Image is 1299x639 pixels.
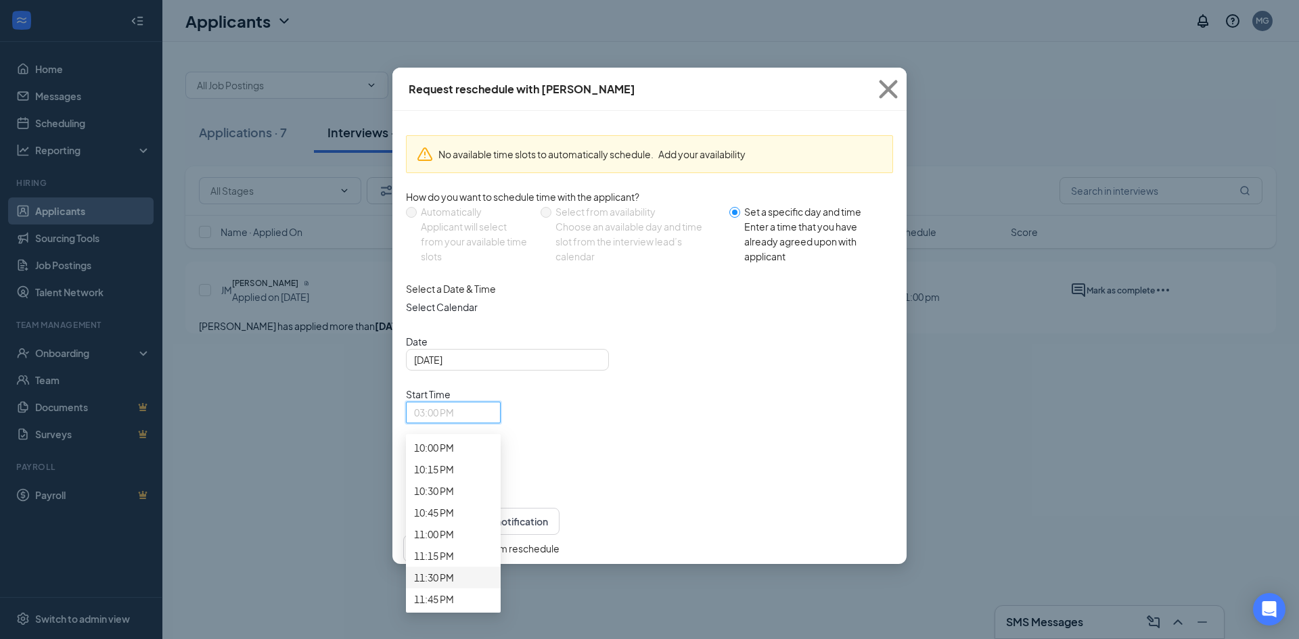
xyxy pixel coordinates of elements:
span: Start Time [406,387,501,402]
span: 03:00 PM [414,402,454,423]
input: Sep 18, 2025 [414,352,598,367]
svg: Cross [870,71,907,108]
div: No available time slots to automatically schedule. [438,147,882,162]
div: Select from availability [555,204,719,219]
button: Close [870,68,907,111]
div: Request reschedule with [PERSON_NAME] [409,82,635,97]
div: Select a Date & Time [406,281,893,296]
button: Cancel [403,535,471,562]
div: Choose an available day and time slot from the interview lead’s calendar [555,219,719,264]
div: Open Intercom Messenger [1253,593,1285,625]
svg: Warning [417,146,433,162]
div: Applicant will select from your available time slots [421,219,530,264]
div: How do you want to schedule time with the applicant? [406,189,893,204]
span: 10:15 PM [414,462,454,477]
span: 11:00 PM [414,527,454,542]
button: Add your availability [658,147,746,162]
button: Confirm reschedule [471,541,560,556]
div: Set a specific day and time [744,204,882,219]
span: 10:30 PM [414,483,454,498]
span: 10:45 PM [414,505,454,520]
span: 11:15 PM [414,548,454,563]
span: Date [406,334,893,349]
span: Select Calendar [406,300,893,314]
span: 11:45 PM [414,592,454,607]
span: 10:00 PM [414,440,454,455]
div: Enter a time that you have already agreed upon with applicant [744,219,882,264]
div: Automatically [421,204,530,219]
span: 11:30 PM [414,570,454,585]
